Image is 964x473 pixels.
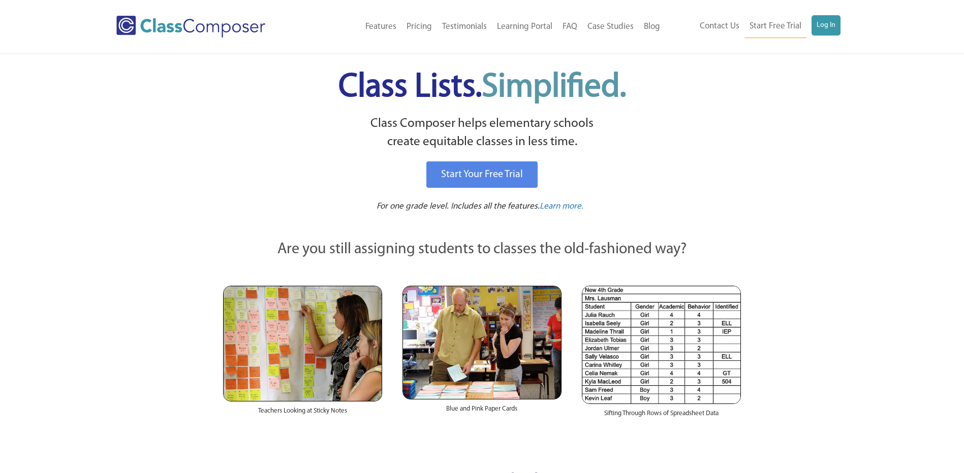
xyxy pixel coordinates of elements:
div: Blue and Pink Paper Cards [402,399,562,424]
span: Start Your Free Trial [441,170,523,180]
div: Sifting Through Rows of Spreadsheet Data [582,404,741,428]
img: Class Composer [116,16,265,38]
a: Features [360,16,401,38]
a: Testimonials [437,16,492,38]
p: Class Composer helps elementary schools create equitable classes in less time. [222,115,743,152]
p: Are you still assigning students to classes the old-fashioned way? [223,239,741,261]
a: FAQ [557,16,582,38]
span: Class Lists. [338,71,626,104]
a: Blog [639,16,665,38]
nav: Header Menu [665,15,841,38]
a: Learning Portal [492,16,557,38]
a: Pricing [401,16,437,38]
nav: Header Menu [307,16,665,38]
a: Case Studies [582,16,639,38]
img: Teachers Looking at Sticky Notes [223,286,382,401]
a: Contact Us [695,15,744,38]
div: Teachers Looking at Sticky Notes [223,401,382,426]
a: Start Free Trial [744,15,806,38]
span: Learn more. [540,202,583,211]
a: Log In [812,15,841,36]
span: For one grade level. Includes all the features. [377,202,540,211]
span: Simplified. [482,71,626,104]
a: Learn more. [540,200,583,213]
img: Blue and Pink Paper Cards [402,286,562,399]
a: Start Your Free Trial [426,161,538,188]
img: Spreadsheets [582,286,741,404]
